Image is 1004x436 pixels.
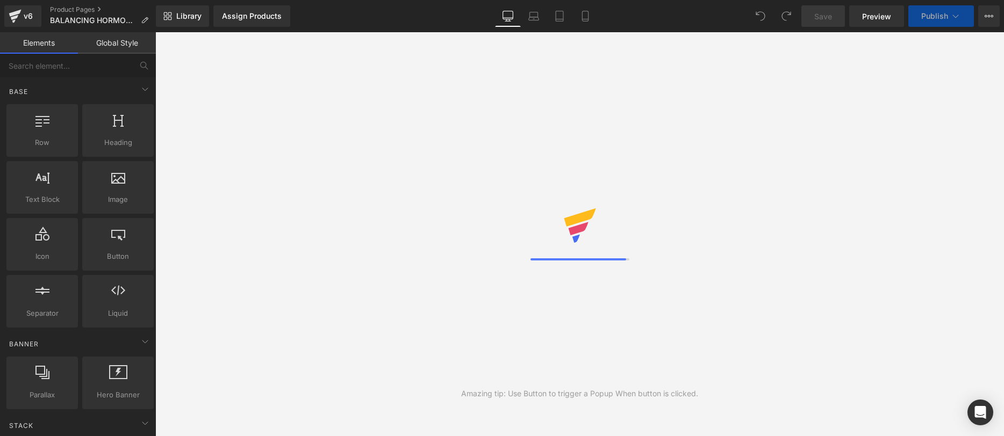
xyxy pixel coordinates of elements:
a: Tablet [547,5,572,27]
button: Undo [750,5,771,27]
span: Library [176,11,202,21]
span: Publish [921,12,948,20]
span: BALANCING HORMONES [50,16,137,25]
a: Global Style [78,32,156,54]
span: Button [85,251,150,262]
a: Mobile [572,5,598,27]
span: Hero Banner [85,389,150,401]
div: v6 [21,9,35,23]
a: Preview [849,5,904,27]
a: Laptop [521,5,547,27]
span: Parallax [10,389,75,401]
span: Preview [862,11,891,22]
span: Heading [85,137,150,148]
span: Separator [10,308,75,319]
span: Image [85,194,150,205]
span: Base [8,86,29,97]
span: Save [814,11,832,22]
button: Publish [908,5,974,27]
span: Text Block [10,194,75,205]
button: More [978,5,1000,27]
a: Product Pages [50,5,157,14]
div: Assign Products [222,12,282,20]
div: Amazing tip: Use Button to trigger a Popup When button is clicked. [461,388,698,399]
span: Liquid [85,308,150,319]
span: Banner [8,339,40,349]
a: Desktop [495,5,521,27]
span: Icon [10,251,75,262]
span: Stack [8,420,34,431]
button: Redo [776,5,797,27]
div: Open Intercom Messenger [967,399,993,425]
span: Row [10,137,75,148]
a: v6 [4,5,41,27]
a: New Library [156,5,209,27]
